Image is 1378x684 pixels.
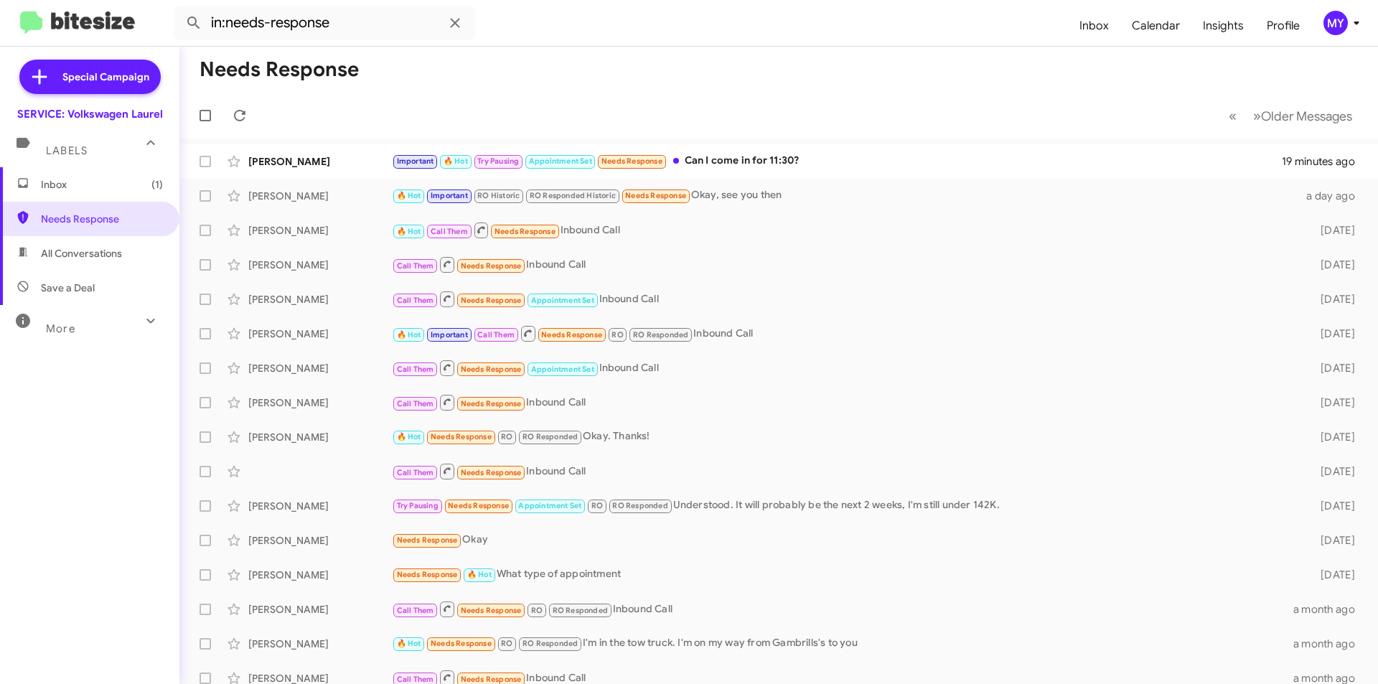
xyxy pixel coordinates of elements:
[1298,395,1367,410] div: [DATE]
[1298,223,1367,238] div: [DATE]
[1298,464,1367,479] div: [DATE]
[41,177,163,192] span: Inbox
[633,330,688,339] span: RO Responded
[461,296,522,305] span: Needs Response
[392,497,1298,514] div: Understood. It will probably be the next 2 weeks, I'm still under 142K.
[1282,154,1367,169] div: 19 minutes ago
[151,177,163,192] span: (1)
[591,501,603,510] span: RO
[461,261,522,271] span: Needs Response
[1220,101,1245,131] button: Previous
[1221,101,1361,131] nav: Page navigation example
[1298,189,1367,203] div: a day ago
[248,430,392,444] div: [PERSON_NAME]
[529,156,592,166] span: Appointment Set
[397,365,434,374] span: Call Them
[397,227,421,236] span: 🔥 Hot
[467,570,492,579] span: 🔥 Hot
[1298,327,1367,341] div: [DATE]
[431,432,492,441] span: Needs Response
[248,223,392,238] div: [PERSON_NAME]
[248,327,392,341] div: [PERSON_NAME]
[17,107,163,121] div: SERVICE: Volkswagen Laurel
[501,639,512,648] span: RO
[19,60,161,94] a: Special Campaign
[41,281,95,295] span: Save a Deal
[625,191,686,200] span: Needs Response
[397,501,439,510] span: Try Pausing
[392,187,1298,204] div: Okay, see you then
[397,432,421,441] span: 🔥 Hot
[1311,11,1362,35] button: MY
[248,154,392,169] div: [PERSON_NAME]
[477,156,519,166] span: Try Pausing
[397,296,434,305] span: Call Them
[248,258,392,272] div: [PERSON_NAME]
[397,639,421,648] span: 🔥 Hot
[531,606,543,615] span: RO
[1261,108,1352,124] span: Older Messages
[531,296,594,305] span: Appointment Set
[1298,292,1367,306] div: [DATE]
[1245,101,1361,131] button: Next
[248,499,392,513] div: [PERSON_NAME]
[431,330,468,339] span: Important
[501,432,512,441] span: RO
[397,535,458,545] span: Needs Response
[611,330,623,339] span: RO
[392,635,1293,652] div: I'm in the tow truck. I'm on my way from Gambrills's to you
[1191,5,1255,47] a: Insights
[448,501,509,510] span: Needs Response
[431,191,468,200] span: Important
[518,501,581,510] span: Appointment Set
[46,144,88,157] span: Labels
[1229,107,1237,125] span: «
[248,602,392,617] div: [PERSON_NAME]
[1120,5,1191,47] a: Calendar
[431,639,492,648] span: Needs Response
[1068,5,1120,47] span: Inbox
[392,532,1298,548] div: Okay
[461,606,522,615] span: Needs Response
[612,501,667,510] span: RO Responded
[392,462,1298,480] div: Inbound Call
[1255,5,1311,47] span: Profile
[392,600,1293,618] div: Inbound Call
[174,6,475,40] input: Search
[41,212,163,226] span: Needs Response
[1253,107,1261,125] span: »
[397,468,434,477] span: Call Them
[522,432,578,441] span: RO Responded
[1298,499,1367,513] div: [DATE]
[1298,430,1367,444] div: [DATE]
[392,428,1298,445] div: Okay. Thanks!
[41,246,122,261] span: All Conversations
[531,365,594,374] span: Appointment Set
[46,322,75,335] span: More
[461,675,522,684] span: Needs Response
[461,468,522,477] span: Needs Response
[431,227,468,236] span: Call Them
[392,393,1298,411] div: Inbound Call
[601,156,662,166] span: Needs Response
[397,261,434,271] span: Call Them
[397,156,434,166] span: Important
[477,330,515,339] span: Call Them
[392,324,1298,342] div: Inbound Call
[248,292,392,306] div: [PERSON_NAME]
[392,153,1282,169] div: Can I come in for 11:30?
[248,361,392,375] div: [PERSON_NAME]
[541,330,602,339] span: Needs Response
[461,399,522,408] span: Needs Response
[397,675,434,684] span: Call Them
[392,566,1298,583] div: What type of appointment
[444,156,468,166] span: 🔥 Hot
[392,290,1298,308] div: Inbound Call
[1293,637,1367,651] div: a month ago
[553,606,608,615] span: RO Responded
[397,399,434,408] span: Call Them
[477,191,520,200] span: RO Historic
[392,221,1298,239] div: Inbound Call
